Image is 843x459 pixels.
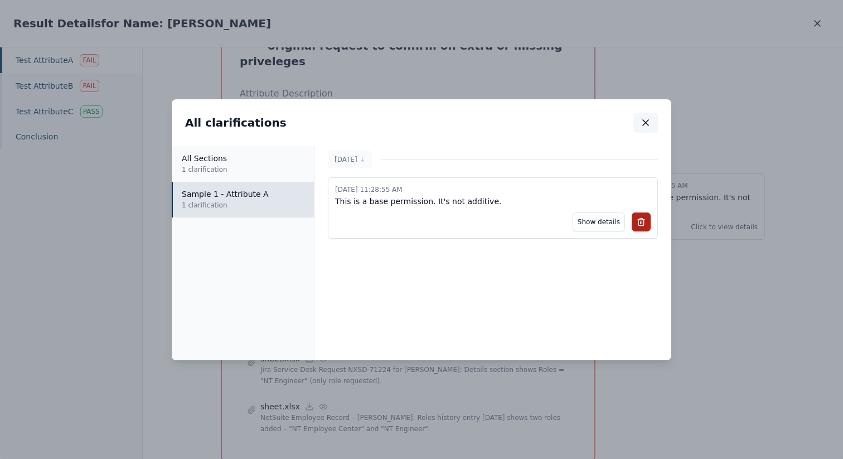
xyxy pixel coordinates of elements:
[185,115,287,131] h2: All clarifications
[182,153,305,164] p: All Sections
[172,182,314,218] button: Sample 1 - Attribute A1 clarification
[335,154,365,165] p: [DATE]
[182,189,305,200] p: Sample 1 - Attribute A
[328,151,372,168] button: [DATE]↓
[632,212,651,231] button: Delete comment
[360,156,365,163] span: ↓
[335,195,651,208] p: This is a base permission. It's not additive.
[573,212,625,231] button: Show details
[172,146,314,182] button: All Sections1 clarification
[182,164,305,175] p: 1 clarification
[335,185,651,196] p: [DATE] 11:28:55 AM
[182,200,305,211] p: 1 clarification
